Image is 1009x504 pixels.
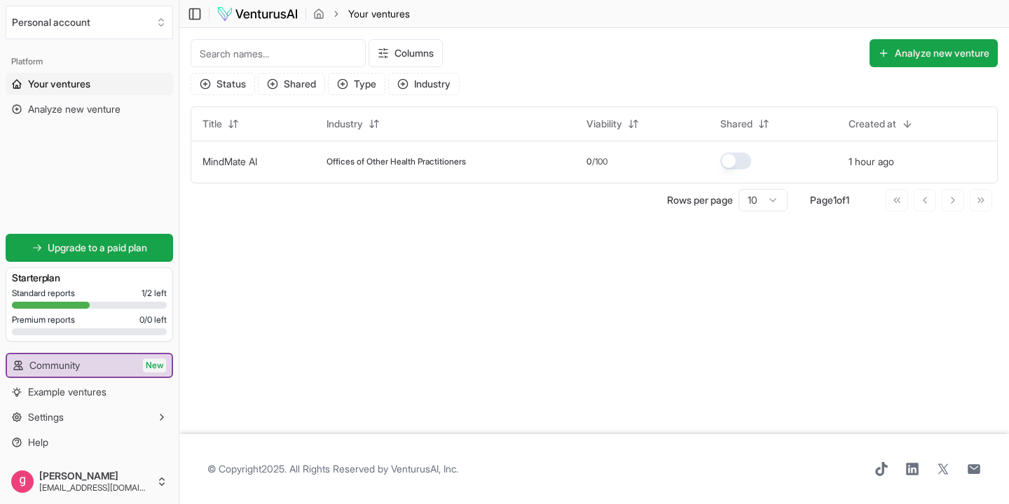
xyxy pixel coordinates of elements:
[6,6,173,39] button: Select an organization
[833,194,837,206] span: 1
[327,156,466,167] span: Offices of Other Health Practitioners
[846,194,849,206] span: 1
[6,73,173,95] a: Your ventures
[586,156,592,167] span: 0
[369,39,443,67] button: Columns
[28,385,107,399] span: Example ventures
[191,73,255,95] button: Status
[578,113,647,135] button: Viability
[29,358,80,372] span: Community
[849,155,894,169] button: 1 hour ago
[28,410,64,424] span: Settings
[258,73,325,95] button: Shared
[6,406,173,428] button: Settings
[203,117,222,131] span: Title
[849,117,896,131] span: Created at
[6,50,173,73] div: Platform
[837,194,846,206] span: of
[139,314,167,325] span: 0 / 0 left
[840,113,921,135] button: Created at
[191,39,366,67] input: Search names...
[388,73,460,95] button: Industry
[391,463,456,475] a: VenturusAI, Inc
[6,234,173,262] a: Upgrade to a paid plan
[207,462,458,476] span: © Copyright 2025 . All Rights Reserved by .
[6,465,173,498] button: [PERSON_NAME][EMAIL_ADDRESS][DOMAIN_NAME]
[712,113,778,135] button: Shared
[720,117,753,131] span: Shared
[810,194,833,206] span: Page
[28,102,121,116] span: Analyze new venture
[28,77,90,91] span: Your ventures
[12,288,75,299] span: Standard reports
[667,193,733,207] p: Rows per page
[6,381,173,403] a: Example ventures
[143,358,166,372] span: New
[194,113,247,135] button: Title
[217,6,298,22] img: logo
[327,117,363,131] span: Industry
[12,314,75,325] span: Premium reports
[39,470,151,482] span: [PERSON_NAME]
[48,241,147,255] span: Upgrade to a paid plan
[28,435,48,449] span: Help
[142,288,167,299] span: 1 / 2 left
[6,431,173,454] a: Help
[348,7,410,21] span: Your ventures
[592,156,608,167] span: /100
[203,155,257,167] a: MindMate AI
[203,155,257,169] button: MindMate AI
[6,98,173,120] a: Analyze new venture
[318,113,388,135] button: Industry
[870,39,998,67] button: Analyze new venture
[328,73,385,95] button: Type
[313,7,410,21] nav: breadcrumb
[7,354,172,377] a: CommunityNew
[39,482,151,493] span: [EMAIL_ADDRESS][DOMAIN_NAME]
[12,271,167,285] h3: Starter plan
[586,117,622,131] span: Viability
[11,470,34,493] img: ACg8ocJ_smu-8RRGNw50ER5vjWaRqXi51qPA5HTjJGx5TjApuj5ZQ69I=s96-c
